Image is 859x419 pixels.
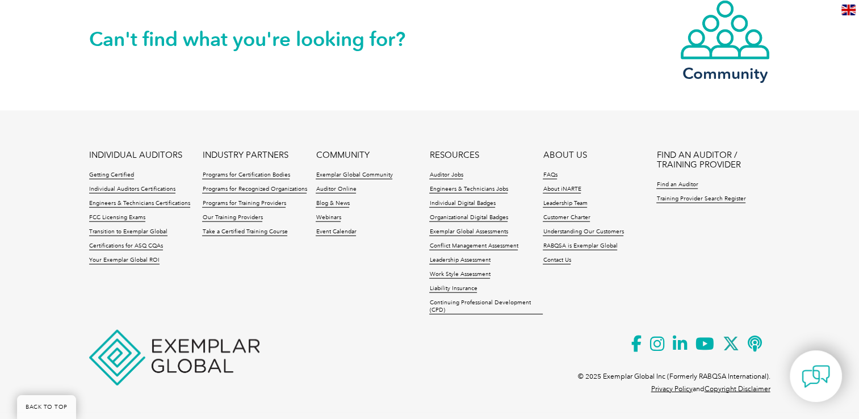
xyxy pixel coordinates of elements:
a: FAQs [543,171,557,179]
a: Auditor Online [316,186,356,194]
p: and [651,383,770,395]
a: Training Provider Search Register [656,195,745,203]
a: Leadership Team [543,200,587,208]
img: en [841,5,856,15]
a: Getting Certified [89,171,134,179]
h2: Can't find what you're looking for? [89,30,430,48]
p: © 2025 Exemplar Global Inc (Formerly RABQSA International). [578,370,770,383]
a: Our Training Providers [202,214,262,222]
a: Privacy Policy [651,385,693,393]
a: About iNARTE [543,186,581,194]
a: RABQSA is Exemplar Global [543,242,617,250]
a: Engineers & Technicians Jobs [429,186,508,194]
a: Understanding Our Customers [543,228,623,236]
a: Engineers & Technicians Certifications [89,200,190,208]
a: Contact Us [543,257,571,265]
img: Exemplar Global [89,330,259,386]
a: Work Style Assessment [429,271,490,279]
a: Blog & News [316,200,349,208]
a: Copyright Disclaimer [705,385,770,393]
a: Liability Insurance [429,285,477,293]
a: Continuing Professional Development (CPD) [429,299,543,315]
a: Organizational Digital Badges [429,214,508,222]
a: Programs for Training Providers [202,200,286,208]
a: Webinars [316,214,341,222]
a: INDIVIDUAL AUDITORS [89,150,182,160]
a: COMMUNITY [316,150,369,160]
a: Programs for Recognized Organizations [202,186,307,194]
a: INDUSTRY PARTNERS [202,150,288,160]
a: Transition to Exemplar Global [89,228,167,236]
a: BACK TO TOP [17,395,76,419]
a: Your Exemplar Global ROI [89,257,160,265]
a: Take a Certified Training Course [202,228,287,236]
a: FCC Licensing Exams [89,214,145,222]
a: Conflict Management Assessment [429,242,518,250]
a: Individual Auditors Certifications [89,186,175,194]
a: Exemplar Global Community [316,171,392,179]
a: Event Calendar [316,228,356,236]
img: contact-chat.png [802,362,830,391]
a: Programs for Certification Bodies [202,171,290,179]
a: RESOURCES [429,150,479,160]
h3: Community [680,66,770,81]
a: ABOUT US [543,150,586,160]
a: Customer Charter [543,214,590,222]
a: Certifications for ASQ CQAs [89,242,163,250]
a: Find an Auditor [656,181,698,189]
a: FIND AN AUDITOR / TRAINING PROVIDER [656,150,770,170]
a: Auditor Jobs [429,171,463,179]
a: Individual Digital Badges [429,200,495,208]
a: Exemplar Global Assessments [429,228,508,236]
a: Leadership Assessment [429,257,490,265]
